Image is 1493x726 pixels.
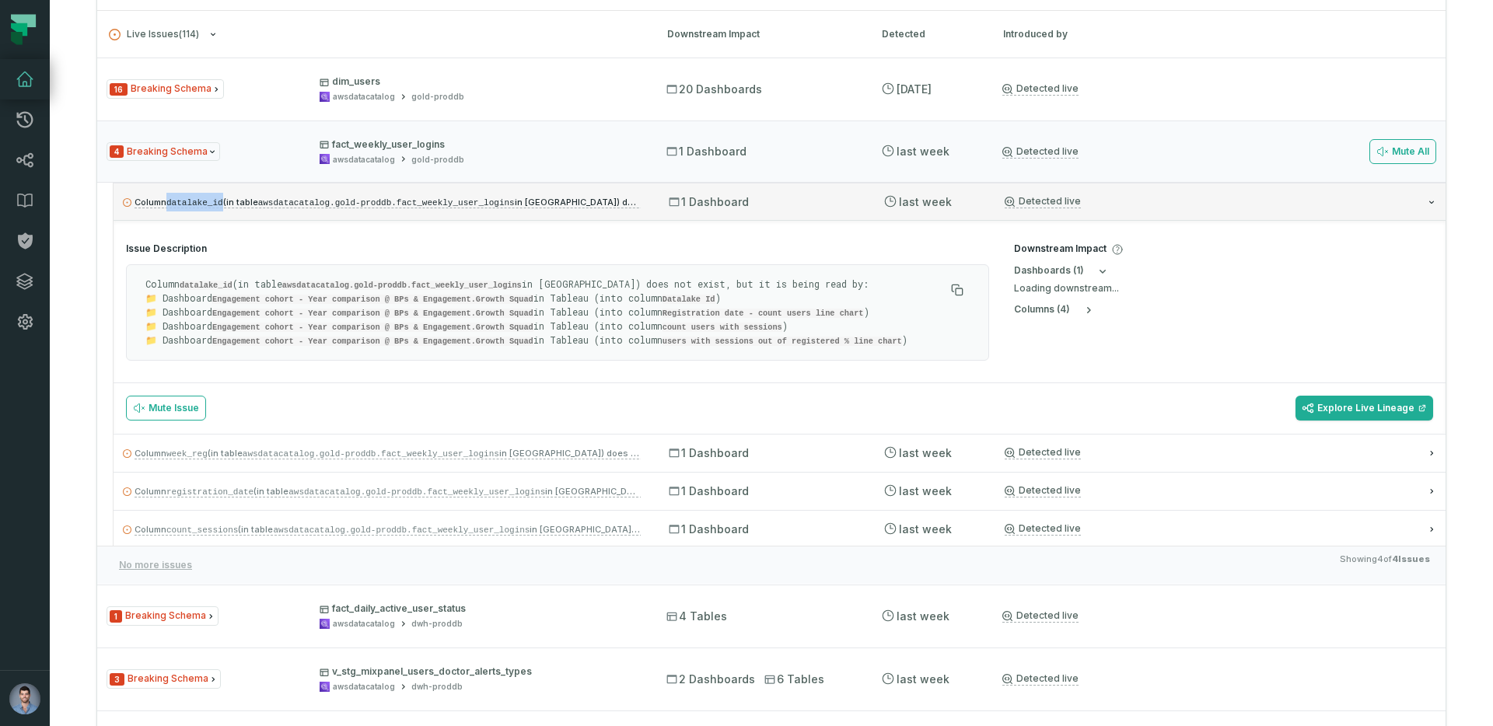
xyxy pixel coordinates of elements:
[110,673,124,686] span: Severity
[333,154,395,166] div: awsdatacatalog
[666,672,755,687] span: 2 Dashboards
[899,484,952,497] relative-time: Aug 19, 2025, 4:01 AM GMT+3
[135,486,813,497] span: Column (in table in [GEOGRAPHIC_DATA]) does not exist, but it is being read by:
[669,483,749,499] span: 1 Dashboard
[1003,27,1434,41] div: Introduced by
[666,144,746,159] span: 1 Dashboard
[897,145,949,158] relative-time: Aug 19, 2025, 4:01 AM GMT+3
[663,337,902,346] code: users with sessions out of registered % line chart
[110,83,128,96] span: Severity
[1392,553,1430,564] strong: 4 Issues
[126,243,989,255] h4: Issue Description
[107,79,224,99] span: Issue Type
[899,195,952,208] relative-time: Aug 19, 2025, 4:01 AM GMT+3
[212,337,533,346] code: Engagement cohort - Year comparison @ BPs & Engagement.Growth Squad
[107,669,221,689] span: Issue Type
[288,487,545,497] code: awsdatacatalog.gold-proddb.fact_weekly_user_logins
[667,27,854,41] div: Downstream Impact
[1014,282,1433,295] div: dashboards (1)
[135,197,783,208] span: Column (in table in [GEOGRAPHIC_DATA]) does not exist, but it is being read by:
[109,29,199,40] span: Live Issues ( 114 )
[166,525,238,535] code: count_sessions
[135,524,798,535] span: Column (in table in [GEOGRAPHIC_DATA]) does not exist, but it is being read by:
[243,449,499,459] code: awsdatacatalog.gold-proddb.fact_weekly_user_logins
[411,681,463,693] div: dwh-proddb
[882,27,975,41] div: Detected
[1005,522,1081,536] a: Detected live
[1005,446,1081,459] a: Detected live
[273,525,530,535] code: awsdatacatalog.gold-proddb.fact_weekly_user_logins
[1014,265,1084,277] h5: dashboard s ( 1 )
[669,522,749,537] span: 1 Dashboard
[107,606,219,626] span: Issue Type
[282,281,522,290] code: awsdatacatalog.gold-proddb.fact_weekly_user_logins
[180,281,233,290] code: datalake_id
[166,198,223,208] code: datalake_id
[113,553,198,578] button: No more issues
[663,295,715,304] code: Datalake Id
[258,198,515,208] code: awsdatacatalog.gold-proddb.fact_weekly_user_logins
[333,618,395,630] div: awsdatacatalog
[1369,139,1436,164] button: Mute All
[145,277,945,347] p: Column (in table in [GEOGRAPHIC_DATA]) does not exist, but it is being read by: 📁 Dashboard in Ta...
[897,609,949,623] relative-time: Aug 19, 2025, 4:01 AM GMT+3
[666,82,762,97] span: 20 Dashboards
[1340,553,1430,578] span: Showing 4 of
[1014,304,1070,316] h5: column s ( 4 )
[166,487,253,497] code: registration_date
[1014,265,1109,277] button: dashboards (1)
[669,445,749,461] span: 1 Dashboard
[1005,195,1081,208] a: Detected live
[411,91,464,103] div: gold-proddb
[333,681,395,693] div: awsdatacatalog
[1014,304,1095,316] button: columns (4)
[669,194,749,210] span: 1 Dashboard
[212,323,533,332] code: Engagement cohort - Year comparison @ BPs & Engagement.Growth Squad
[1002,145,1079,159] a: Detected live
[1005,484,1081,497] a: Detected live
[1002,609,1079,623] a: Detected live
[126,396,206,421] button: Mute Issue
[1002,672,1079,686] a: Detected live
[333,91,395,103] div: awsdatacatalog
[9,683,40,714] img: avatar of Ori Machlis
[320,665,638,678] p: v_stg_mixpanel_users_doctor_alerts_types
[212,309,533,318] code: Engagement cohort - Year comparison @ BPs & Engagement.Growth Squad
[110,145,124,158] span: Severity
[899,446,952,459] relative-time: Aug 19, 2025, 4:01 AM GMT+3
[411,618,463,630] div: dwh-proddb
[663,309,864,318] code: Registration date - count users line chart
[663,323,782,332] code: count users with sessions
[899,522,952,536] relative-time: Aug 19, 2025, 4:01 AM GMT+3
[1002,82,1079,96] a: Detected live
[135,448,767,459] span: Column (in table in [GEOGRAPHIC_DATA]) does not exist, but it is being read by:
[212,295,533,304] code: Engagement cohort - Year comparison @ BPs & Engagement.Growth Squad
[110,610,122,623] span: Severity
[897,672,949,686] relative-time: Aug 17, 2025, 4:04 AM GMT+3
[166,449,208,459] code: week_reg
[107,142,220,162] span: Issue Type
[109,29,639,40] button: Live Issues(114)
[320,75,638,88] p: dim_users
[764,672,824,687] span: 6 Tables
[1014,282,1430,295] div: Loading downstream...
[320,602,638,615] p: fact_daily_active_user_status
[666,609,727,624] span: 4 Tables
[411,154,464,166] div: gold-proddb
[1014,243,1433,256] h4: Downstream Impact
[1295,396,1433,421] a: Explore Live Lineage
[897,82,932,96] relative-time: Aug 25, 2025, 4:03 AM GMT+3
[320,138,638,151] p: fact_weekly_user_logins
